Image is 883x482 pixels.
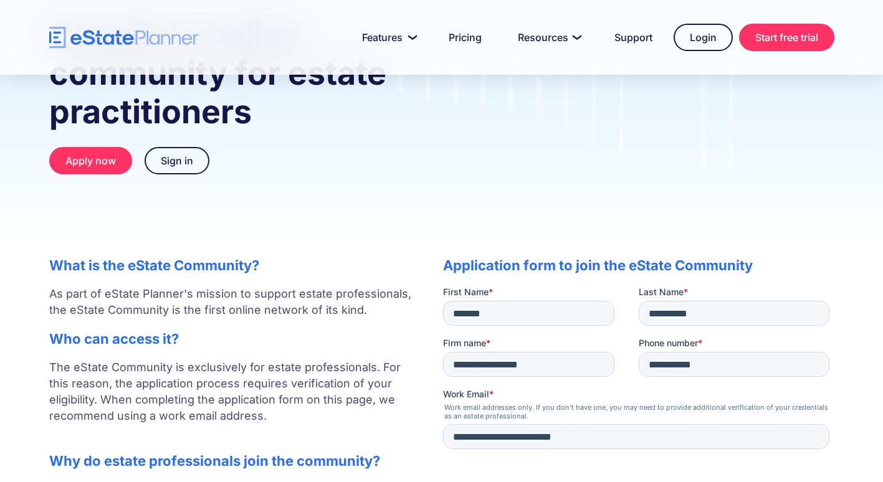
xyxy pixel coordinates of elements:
[739,24,834,51] a: Start free trial
[503,25,593,50] a: Resources
[674,24,733,51] a: Login
[434,25,497,50] a: Pricing
[49,453,418,469] h2: Why do estate professionals join the community?
[443,257,834,273] h2: Application form to join the eState Community
[347,25,427,50] a: Features
[49,257,418,273] h2: What is the eState Community?
[49,147,132,174] a: Apply now
[49,286,418,318] p: As part of eState Planner's mission to support estate professionals, the eState Community is the ...
[145,147,209,174] a: Sign in
[49,27,199,49] a: home
[49,359,418,440] p: The eState Community is exclusively for estate professionals. For this reason, the application pr...
[49,331,418,347] h2: Who can access it?
[599,25,667,50] a: Support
